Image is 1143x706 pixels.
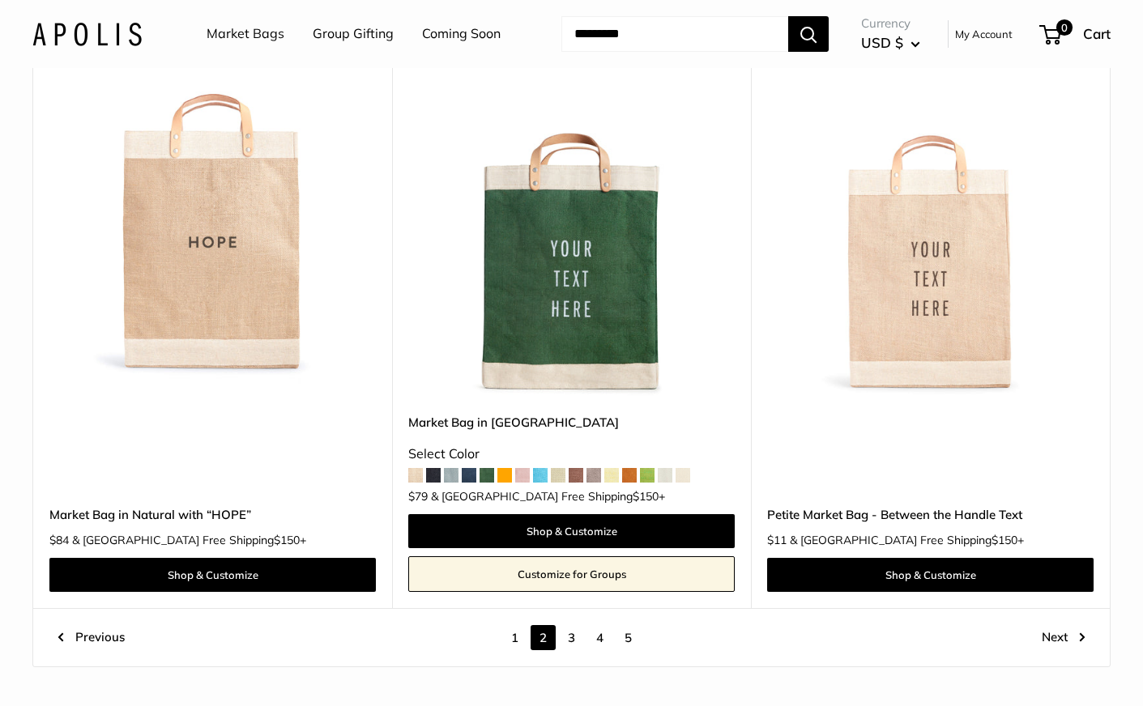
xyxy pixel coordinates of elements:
div: Select Color [408,442,735,466]
span: & [GEOGRAPHIC_DATA] Free Shipping + [790,534,1024,546]
a: Market Bags [207,22,284,46]
span: 0 [1056,19,1073,36]
a: description_Make it yours with custom printed text.Market Bag in Field Green [408,70,735,397]
a: Next [1042,625,1085,650]
span: Currency [861,12,920,35]
a: Group Gifting [313,22,394,46]
span: $79 [408,489,428,504]
span: 2 [531,625,556,650]
a: Market Bag in Natural with “HOPE”Market Bag in Natural with “HOPE” [49,70,376,397]
span: & [GEOGRAPHIC_DATA] Free Shipping + [72,534,306,546]
img: description_Make it yours with custom printed text. [408,70,735,397]
a: 0 Cart [1041,21,1111,47]
a: Previous [58,625,125,650]
button: USD $ [861,30,920,56]
span: Cart [1083,25,1111,42]
img: Apolis [32,22,142,45]
img: description_Make it yours with custom printed text. [767,70,1094,397]
a: My Account [955,24,1013,44]
a: Customize for Groups [408,556,735,592]
a: Shop & Customize [49,558,376,592]
a: description_Make it yours with custom printed text.Petite Market Bag - Between the Handle Text [767,70,1094,397]
span: $150 [633,489,659,504]
span: & [GEOGRAPHIC_DATA] Free Shipping + [431,491,665,502]
span: USD $ [861,34,903,51]
img: Market Bag in Natural with “HOPE” [49,70,376,397]
a: 4 [587,625,612,650]
a: Coming Soon [422,22,501,46]
a: Market Bag in Natural with “HOPE” [49,505,376,524]
a: Shop & Customize [767,558,1094,592]
a: Petite Market Bag - Between the Handle Text [767,505,1094,524]
span: $84 [49,533,69,547]
button: Search [788,16,829,52]
a: 3 [559,625,584,650]
a: 5 [616,625,641,650]
span: $150 [992,533,1017,547]
input: Search... [561,16,788,52]
a: 1 [502,625,527,650]
span: $11 [767,533,787,547]
a: Shop & Customize [408,514,735,548]
a: Market Bag in [GEOGRAPHIC_DATA] [408,413,735,432]
span: $150 [274,533,300,547]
